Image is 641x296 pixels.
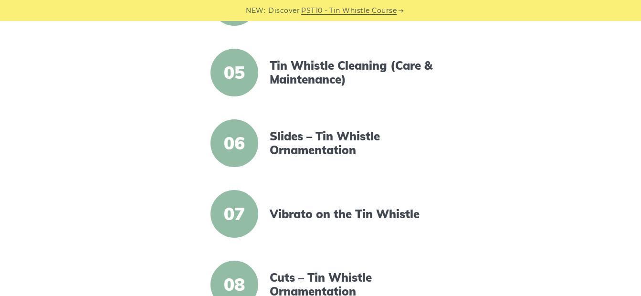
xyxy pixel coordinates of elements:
span: 05 [210,49,258,96]
a: PST10 - Tin Whistle Course [301,5,397,16]
span: 06 [210,119,258,167]
a: Tin Whistle Cleaning (Care & Maintenance) [270,59,434,86]
span: NEW: [246,5,265,16]
span: 07 [210,190,258,238]
a: Vibrato on the Tin Whistle [270,207,434,221]
span: Discover [268,5,300,16]
a: Slides – Tin Whistle Ornamentation [270,129,434,157]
